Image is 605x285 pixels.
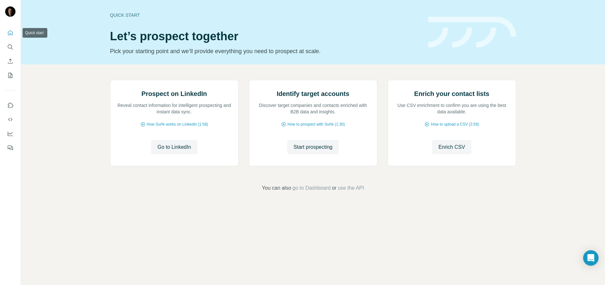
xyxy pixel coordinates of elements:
button: Enrich CSV [5,55,15,67]
button: Use Surfe API [5,114,15,125]
button: go to Dashboard [292,184,330,192]
img: banner [428,17,516,48]
button: Start prospecting [287,140,339,154]
button: Feedback [5,142,15,154]
button: Dashboard [5,128,15,139]
img: Avatar [5,6,15,17]
span: Enrich CSV [439,143,465,151]
span: How to upload a CSV (2:59) [431,121,479,127]
div: Open Intercom Messenger [583,250,599,266]
h2: Prospect on LinkedIn [141,89,207,98]
button: Use Surfe on LinkedIn [5,100,15,111]
div: Quick start [110,12,421,18]
button: Search [5,41,15,53]
button: My lists [5,70,15,81]
button: Quick start [5,27,15,39]
button: Go to LinkedIn [151,140,197,154]
button: use the API [338,184,364,192]
h2: Enrich your contact lists [414,89,489,98]
h2: Identify target accounts [277,89,349,98]
button: Enrich CSV [432,140,472,154]
p: Discover target companies and contacts enriched with B2B data and insights. [256,102,371,115]
p: Use CSV enrichment to confirm you are using the best data available. [394,102,509,115]
span: Go to LinkedIn [157,143,191,151]
h1: Let’s prospect together [110,30,421,43]
span: You can also [262,184,291,192]
span: How Surfe works on LinkedIn (1:58) [147,121,208,127]
span: or [332,184,336,192]
p: Pick your starting point and we’ll provide everything you need to prospect at scale. [110,47,421,56]
span: How to prospect with Surfe (1:30) [288,121,345,127]
span: Start prospecting [294,143,333,151]
p: Reveal contact information for intelligent prospecting and instant data sync. [117,102,232,115]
